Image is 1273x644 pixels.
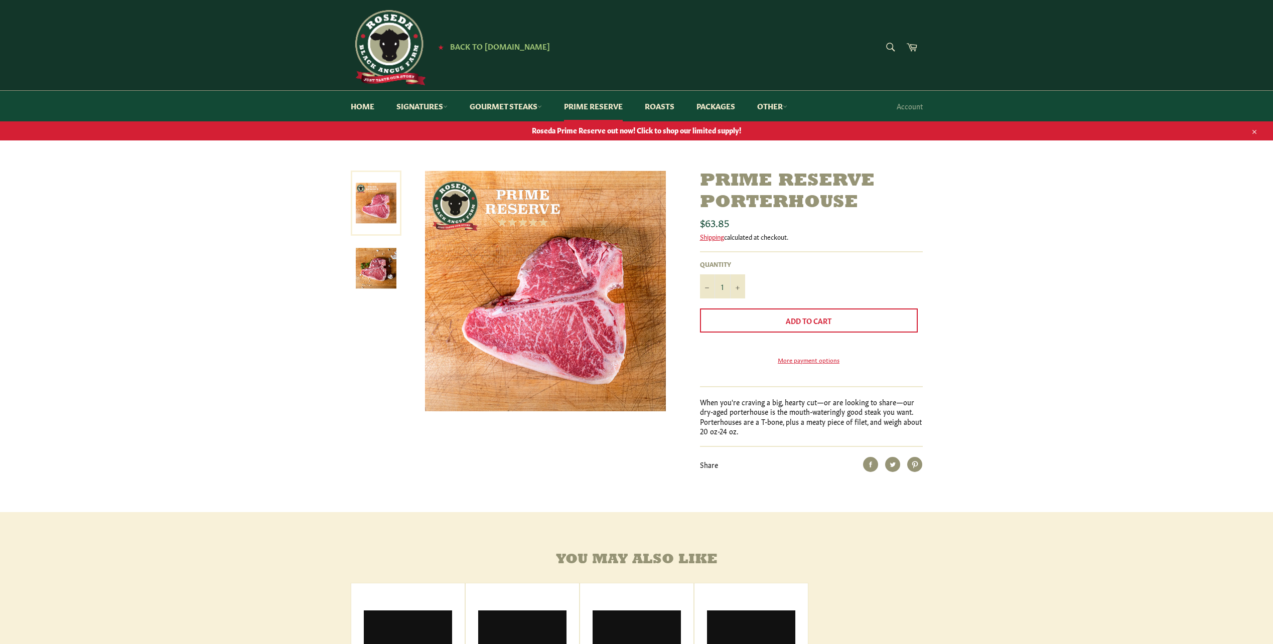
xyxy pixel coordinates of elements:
[700,232,923,241] div: calculated at checkout.
[425,171,666,411] img: Prime Reserve Porterhouse
[686,91,745,121] a: Packages
[460,91,552,121] a: Gourmet Steaks
[635,91,684,121] a: Roasts
[433,43,550,51] a: ★ Back to [DOMAIN_NAME]
[700,459,718,469] span: Share
[700,356,918,364] a: More payment options
[786,315,831,326] span: Add to Cart
[700,260,745,268] label: Quantity
[438,43,444,51] span: ★
[730,274,745,298] button: Increase item quantity by one
[892,91,928,121] a: Account
[554,91,633,121] a: Prime Reserve
[700,232,724,241] a: Shipping
[386,91,458,121] a: Signatures
[351,10,426,85] img: Roseda Beef
[450,41,550,51] span: Back to [DOMAIN_NAME]
[700,308,918,333] button: Add to Cart
[341,91,384,121] a: Home
[747,91,797,121] a: Other
[356,248,396,288] img: Prime Reserve Porterhouse
[700,171,923,214] h1: Prime Reserve Porterhouse
[351,552,923,568] h4: You may also like
[700,397,923,436] p: When you're craving a big, hearty cut—or are looking to share—our dry-aged porterhouse is the mou...
[700,215,729,229] span: $63.85
[700,274,715,298] button: Reduce item quantity by one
